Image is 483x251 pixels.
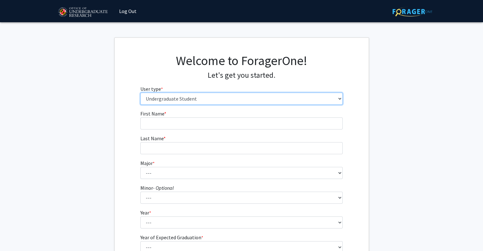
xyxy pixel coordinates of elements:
[140,209,151,216] label: Year
[56,4,110,20] img: University of Maryland Logo
[392,7,432,17] img: ForagerOne Logo
[5,222,27,246] iframe: Chat
[140,135,164,142] span: Last Name
[140,53,343,68] h1: Welcome to ForagerOne!
[140,159,155,167] label: Major
[140,110,164,117] span: First Name
[140,85,163,93] label: User type
[140,184,174,192] label: Minor
[153,185,174,191] i: - Optional
[140,71,343,80] h4: Let's get you started.
[140,234,203,241] label: Year of Expected Graduation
